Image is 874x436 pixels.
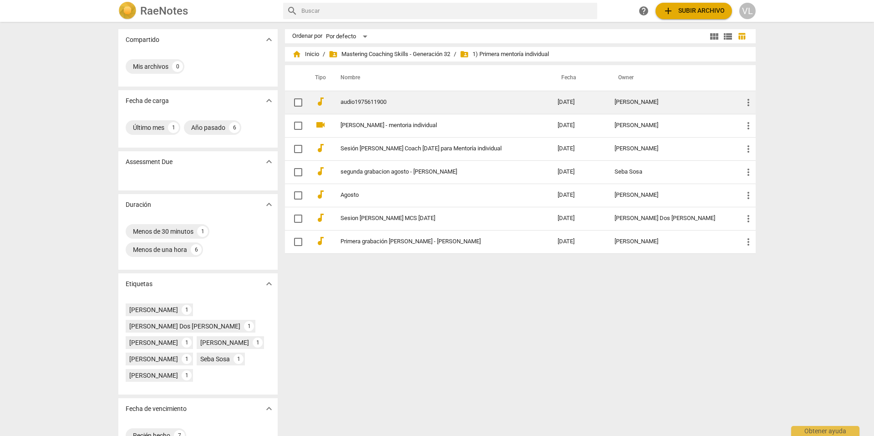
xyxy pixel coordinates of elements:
p: Assessment Due [126,157,173,167]
span: 1) Primera mentoría individual [460,50,549,59]
span: audiotrack [315,189,326,200]
div: 1 [244,321,254,331]
span: table_chart [737,32,746,41]
div: 1 [234,354,244,364]
td: [DATE] [550,184,607,207]
div: [PERSON_NAME] [129,371,178,380]
span: help [638,5,649,16]
span: more_vert [743,144,754,154]
a: Obtener ayuda [635,3,652,19]
span: more_vert [743,236,754,247]
div: Seba Sosa [615,169,728,175]
a: Sesión [PERSON_NAME] Coach [DATE] para Mentoría individual [340,145,525,152]
a: Agosto [340,192,525,199]
h2: RaeNotes [140,5,188,17]
div: Menos de 30 minutos [133,227,193,236]
p: Etiquetas [126,279,152,289]
span: Mastering Coaching Skills - Generación 32 [329,50,450,59]
button: Mostrar más [262,277,276,291]
span: audiotrack [315,236,326,246]
a: audio1975611900 [340,99,525,106]
td: [DATE] [550,230,607,253]
span: audiotrack [315,212,326,223]
span: expand_more [264,95,274,106]
span: more_vert [743,167,754,178]
p: Fecha de vencimiento [126,404,187,414]
span: view_list [722,31,733,42]
span: folder_shared [329,50,338,59]
p: Duración [126,200,151,210]
div: 1 [197,226,208,237]
span: expand_more [264,278,274,289]
button: Lista [721,30,735,43]
div: 1 [182,305,192,315]
span: more_vert [743,120,754,131]
button: Mostrar más [262,155,276,169]
div: Año pasado [191,123,225,132]
span: audiotrack [315,143,326,154]
div: Mis archivos [133,62,168,71]
span: more_vert [743,190,754,201]
span: audiotrack [315,166,326,177]
button: Mostrar más [262,33,276,46]
div: [PERSON_NAME] Dos [PERSON_NAME] [129,322,240,331]
div: Obtener ayuda [791,426,859,436]
span: add [663,5,674,16]
button: Mostrar más [262,198,276,211]
span: expand_more [264,156,274,167]
td: [DATE] [550,114,607,137]
span: / [454,51,456,58]
div: 1 [168,122,179,133]
p: Fecha de carga [126,96,169,106]
div: 1 [182,354,192,364]
span: expand_more [264,199,274,210]
div: [PERSON_NAME] [200,338,249,347]
div: [PERSON_NAME] Dos [PERSON_NAME] [615,215,728,222]
div: Por defecto [326,29,371,44]
img: Logo [118,2,137,20]
div: 6 [191,244,202,255]
td: [DATE] [550,91,607,114]
button: Tabla [735,30,748,43]
span: home [292,50,301,59]
div: [PERSON_NAME] [615,192,728,199]
a: Sesion [PERSON_NAME] MCS [DATE] [340,215,525,222]
span: folder_shared [460,50,469,59]
button: VL [739,3,756,19]
span: more_vert [743,97,754,108]
div: 0 [172,61,183,72]
p: Compartido [126,35,159,45]
div: [PERSON_NAME] [129,354,178,364]
th: Fecha [550,65,607,91]
div: [PERSON_NAME] [615,122,728,129]
th: Owner [607,65,736,91]
div: [PERSON_NAME] [129,305,178,314]
div: Ordenar por [292,33,322,40]
div: [PERSON_NAME] [615,99,728,106]
input: Buscar [301,4,594,18]
div: [PERSON_NAME] [615,145,728,152]
span: audiotrack [315,96,326,107]
span: Inicio [292,50,319,59]
span: videocam [315,119,326,130]
td: [DATE] [550,160,607,184]
td: [DATE] [550,207,607,230]
button: Mostrar más [262,94,276,108]
button: Cuadrícula [707,30,721,43]
span: view_module [709,31,720,42]
td: [DATE] [550,137,607,160]
div: Seba Sosa [200,354,230,364]
button: Subir [655,3,732,19]
span: expand_more [264,34,274,45]
div: 1 [182,370,192,380]
span: expand_more [264,403,274,414]
th: Tipo [308,65,330,91]
div: 6 [229,122,240,133]
a: Primera grabación [PERSON_NAME] - [PERSON_NAME] [340,238,525,245]
span: Subir archivo [663,5,725,16]
div: Último mes [133,123,164,132]
div: [PERSON_NAME] [615,238,728,245]
span: search [287,5,298,16]
div: 1 [182,338,192,348]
